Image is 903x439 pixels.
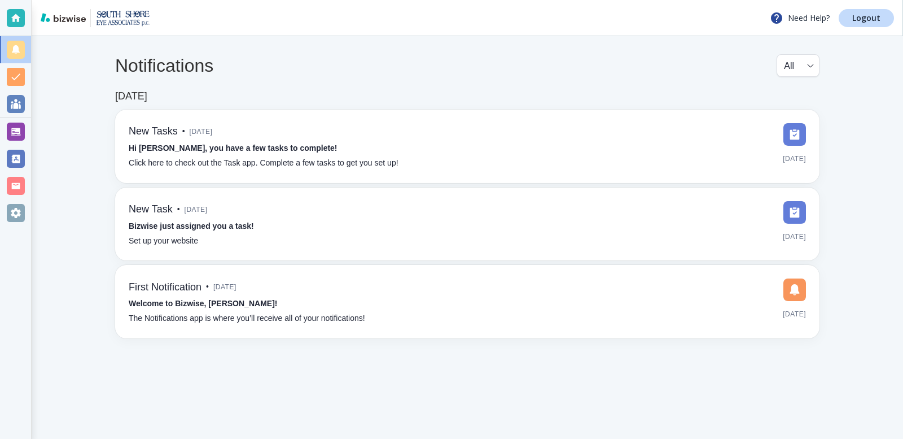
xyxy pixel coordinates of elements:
p: The Notifications app is where you’ll receive all of your notifications! [129,312,365,325]
span: [DATE] [783,228,806,245]
p: • [206,281,209,293]
p: Need Help? [770,11,830,25]
strong: Bizwise just assigned you a task! [129,221,254,231]
img: DashboardSidebarTasks.svg [783,123,806,146]
img: bizwise [41,13,86,22]
p: • [177,203,180,216]
span: [DATE] [783,150,806,167]
img: South Shore Eye Associates [95,9,151,27]
p: • [182,125,185,138]
p: Set up your website [129,235,198,247]
img: DashboardSidebarNotification.svg [783,279,806,301]
img: DashboardSidebarTasks.svg [783,201,806,224]
span: [DATE] [190,123,213,140]
span: [DATE] [185,201,208,218]
h6: First Notification [129,281,201,294]
p: Click here to check out the Task app. Complete a few tasks to get you set up! [129,157,398,169]
h4: Notifications [115,55,213,76]
h6: [DATE] [115,90,147,103]
h6: New Task [129,203,173,216]
div: All [784,55,812,76]
a: Logout [839,9,894,27]
strong: Hi [PERSON_NAME], you have a few tasks to complete! [129,144,337,153]
span: [DATE] [783,306,806,323]
h6: New Tasks [129,125,178,138]
p: Logout [852,14,880,22]
a: New Task•[DATE]Bizwise just assigned you a task!Set up your website[DATE] [115,188,819,261]
a: New Tasks•[DATE]Hi [PERSON_NAME], you have a few tasks to complete!Click here to check out the Ta... [115,110,819,183]
a: First Notification•[DATE]Welcome to Bizwise, [PERSON_NAME]!The Notifications app is where you’ll ... [115,265,819,338]
span: [DATE] [213,279,236,295]
strong: Welcome to Bizwise, [PERSON_NAME]! [129,299,277,308]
